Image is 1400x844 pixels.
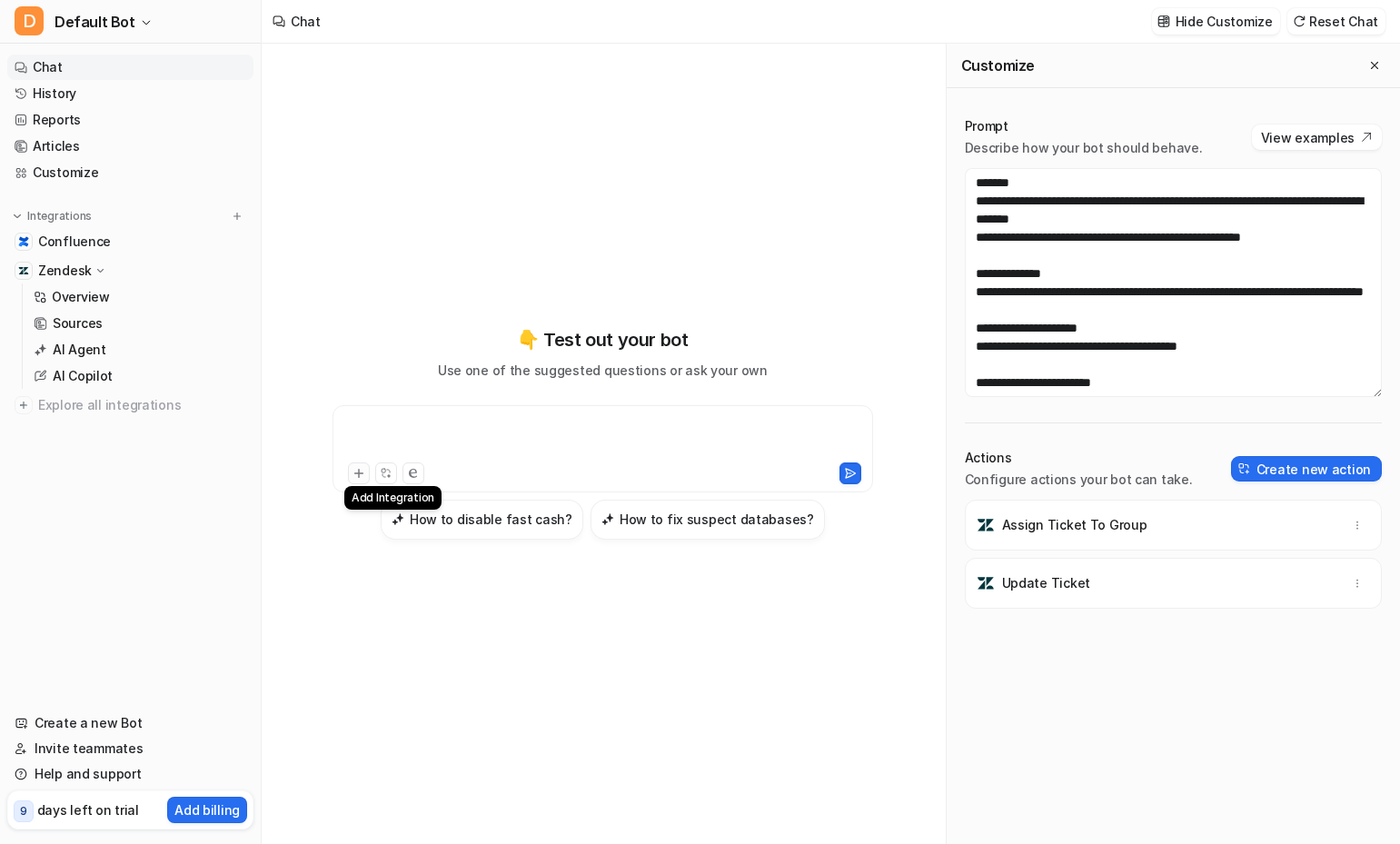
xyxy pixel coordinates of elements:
h2: Customize [961,56,1035,74]
img: create-action-icon.svg [1238,462,1251,475]
span: Default Bot [55,9,135,35]
button: View examples [1252,124,1382,150]
img: How to disable fast cash? [392,512,404,526]
a: Create a new Bot [7,710,253,736]
img: expand menu [11,210,24,223]
a: Reports [7,107,253,133]
p: days left on trial [37,800,139,819]
p: Prompt [965,117,1203,135]
p: Sources [53,314,103,333]
p: Describe how your bot should behave. [965,139,1203,157]
p: Hide Customize [1176,12,1273,31]
a: Customize [7,160,253,185]
div: Chat [291,12,321,31]
h3: How to fix suspect databases? [620,510,814,529]
span: Confluence [38,233,111,251]
p: 👇 Test out your bot [517,326,688,353]
img: customize [1157,15,1170,28]
img: reset [1293,15,1306,28]
p: Actions [965,449,1193,467]
div: Add Integration [344,486,442,510]
img: Assign Ticket To Group icon [977,516,995,534]
a: Sources [26,311,253,336]
img: Zendesk [18,265,29,276]
p: AI Copilot [53,367,113,385]
a: Explore all integrations [7,392,253,418]
p: 9 [20,803,27,819]
a: History [7,81,253,106]
a: Help and support [7,761,253,787]
button: Hide Customize [1152,8,1280,35]
p: AI Agent [53,341,106,359]
img: Confluence [18,236,29,247]
a: Invite teammates [7,736,253,761]
p: Zendesk [38,262,92,280]
button: Add billing [167,797,247,823]
p: Assign Ticket To Group [1002,516,1147,534]
a: AI Copilot [26,363,253,389]
img: menu_add.svg [231,210,243,223]
img: How to fix suspect databases? [601,512,614,526]
span: D [15,6,44,35]
a: Overview [26,284,253,310]
button: Close flyout [1364,55,1385,76]
p: Use one of the suggested questions or ask your own [438,361,768,380]
a: AI Agent [26,337,253,362]
p: Integrations [27,209,92,223]
p: Configure actions your bot can take. [965,471,1193,489]
button: Integrations [7,207,97,225]
a: Chat [7,55,253,80]
button: How to fix suspect databases?How to fix suspect databases? [591,500,825,540]
button: How to disable fast cash?How to disable fast cash? [381,500,583,540]
a: Articles [7,134,253,159]
span: Explore all integrations [38,391,246,420]
p: Add billing [174,800,240,819]
p: Update Ticket [1002,574,1090,592]
h3: How to disable fast cash? [410,510,572,529]
img: Update Ticket icon [977,574,995,592]
a: ConfluenceConfluence [7,229,253,254]
img: explore all integrations [15,396,33,414]
button: Create new action [1231,456,1382,482]
p: Overview [52,288,110,306]
button: Reset Chat [1287,8,1385,35]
